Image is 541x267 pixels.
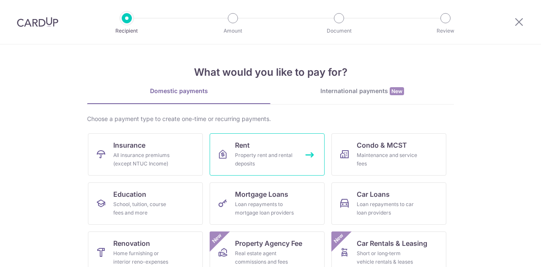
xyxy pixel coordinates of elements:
[357,249,418,266] div: Short or long‑term vehicle rentals & leases
[235,200,296,217] div: Loan repayments to mortgage loan providers
[357,189,390,199] span: Car Loans
[332,231,346,245] span: New
[113,140,145,150] span: Insurance
[113,238,150,248] span: Renovation
[202,27,264,35] p: Amount
[270,87,454,96] div: International payments
[235,151,296,168] div: Property rent and rental deposits
[113,200,174,217] div: School, tuition, course fees and more
[210,182,325,225] a: Mortgage LoansLoan repayments to mortgage loan providers
[87,87,270,95] div: Domestic payments
[235,189,288,199] span: Mortgage Loans
[331,133,446,176] a: Condo & MCSTMaintenance and service fees
[308,27,370,35] p: Document
[88,182,203,225] a: EducationSchool, tuition, course fees and more
[235,140,250,150] span: Rent
[113,249,174,266] div: Home furnishing or interior reno-expenses
[210,133,325,176] a: RentProperty rent and rental deposits
[113,189,146,199] span: Education
[88,133,203,176] a: InsuranceAll insurance premiums (except NTUC Income)
[357,200,418,217] div: Loan repayments to car loan providers
[87,115,454,123] div: Choose a payment type to create one-time or recurring payments.
[210,231,224,245] span: New
[357,238,427,248] span: Car Rentals & Leasing
[235,249,296,266] div: Real estate agent commissions and fees
[414,27,477,35] p: Review
[96,27,158,35] p: Recipient
[113,151,174,168] div: All insurance premiums (except NTUC Income)
[17,17,58,27] img: CardUp
[235,238,302,248] span: Property Agency Fee
[331,182,446,225] a: Car LoansLoan repayments to car loan providers
[87,65,454,80] h4: What would you like to pay for?
[357,151,418,168] div: Maintenance and service fees
[390,87,404,95] span: New
[357,140,407,150] span: Condo & MCST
